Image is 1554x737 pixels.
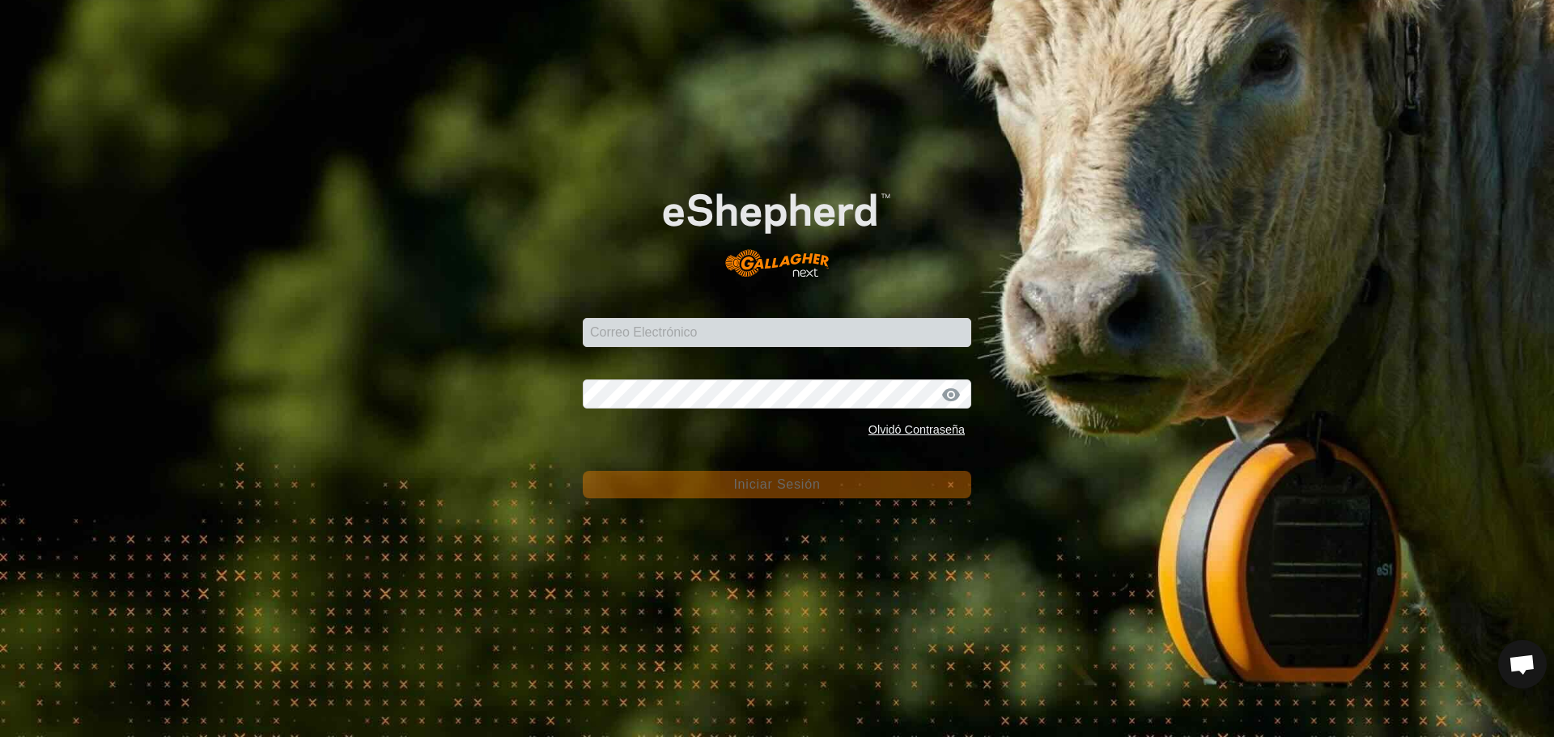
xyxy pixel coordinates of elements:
div: Chat abierto [1498,640,1547,688]
input: Correo Electrónico [583,318,971,347]
span: Iniciar Sesión [733,477,820,491]
img: Logo de eShepherd [622,161,932,294]
a: Olvidó Contraseña [868,423,965,436]
button: Iniciar Sesión [583,471,971,498]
